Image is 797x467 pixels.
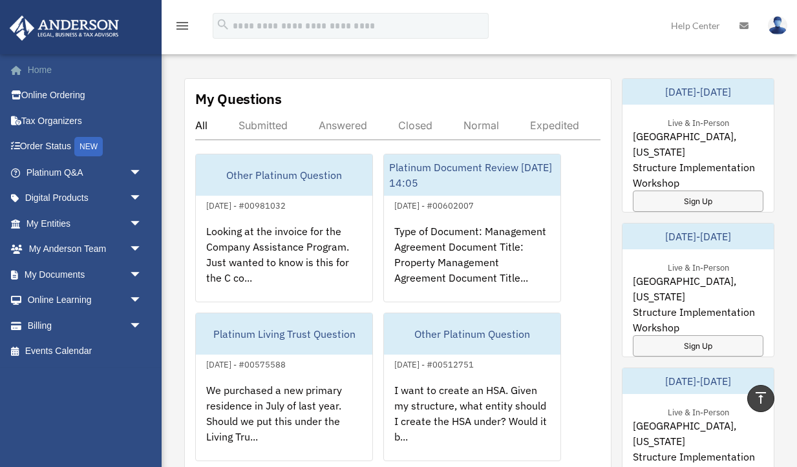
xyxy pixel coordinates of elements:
div: All [195,119,207,132]
a: Home [9,57,162,83]
div: [DATE] - #00602007 [384,198,484,211]
a: Platinum Document Review [DATE] 14:05[DATE] - #00602007Type of Document: Management Agreement Doc... [383,154,561,302]
div: Live & In-Person [657,404,739,418]
span: [GEOGRAPHIC_DATA], [US_STATE] [633,273,763,304]
a: Billingarrow_drop_down [9,313,162,338]
i: vertical_align_top [753,390,769,406]
span: arrow_drop_down [129,313,155,339]
a: Sign Up [633,335,763,357]
div: [DATE] - #00512751 [384,357,484,370]
span: [GEOGRAPHIC_DATA], [US_STATE] [633,418,763,449]
a: My Entitiesarrow_drop_down [9,211,162,236]
a: Tax Organizers [9,108,162,134]
div: Platinum Document Review [DATE] 14:05 [384,154,560,196]
img: Anderson Advisors Platinum Portal [6,16,123,41]
div: Live & In-Person [657,115,739,129]
a: Platinum Living Trust Question[DATE] - #00575588We purchased a new primary residence in July of l... [195,313,373,461]
div: Submitted [239,119,288,132]
div: [DATE]-[DATE] [622,223,774,249]
span: Structure Implementation Workshop [633,160,763,191]
a: Digital Productsarrow_drop_down [9,185,162,211]
div: Platinum Living Trust Question [196,313,372,355]
div: Other Platinum Question [384,313,560,355]
i: menu [175,18,190,34]
span: arrow_drop_down [129,287,155,314]
div: Expedited [530,119,579,132]
a: Events Calendar [9,338,162,364]
div: [DATE]-[DATE] [622,368,774,394]
div: [DATE] - #00575588 [196,357,296,370]
a: My Anderson Teamarrow_drop_down [9,236,162,262]
div: Type of Document: Management Agreement Document Title: Property Management Agreement Document Tit... [384,213,560,314]
div: [DATE]-[DATE] [622,79,774,105]
span: arrow_drop_down [129,160,155,186]
div: Normal [463,119,499,132]
a: vertical_align_top [747,385,774,412]
span: Structure Implementation Workshop [633,304,763,335]
span: arrow_drop_down [129,211,155,237]
span: arrow_drop_down [129,262,155,288]
div: Other Platinum Question [196,154,372,196]
a: Other Platinum Question[DATE] - #00512751I want to create an HSA. Given my structure, what entity... [383,313,561,461]
a: Sign Up [633,191,763,212]
div: [DATE] - #00981032 [196,198,296,211]
a: My Documentsarrow_drop_down [9,262,162,287]
a: menu [175,23,190,34]
span: [GEOGRAPHIC_DATA], [US_STATE] [633,129,763,160]
a: Other Platinum Question[DATE] - #00981032Looking at the invoice for the Company Assistance Progra... [195,154,373,302]
div: Looking at the invoice for the Company Assistance Program. Just wanted to know is this for the C ... [196,213,372,314]
div: Answered [319,119,367,132]
i: search [216,17,230,32]
span: arrow_drop_down [129,236,155,263]
a: Platinum Q&Aarrow_drop_down [9,160,162,185]
span: arrow_drop_down [129,185,155,212]
div: Live & In-Person [657,260,739,273]
a: Online Ordering [9,83,162,109]
div: NEW [74,137,103,156]
div: My Questions [195,89,282,109]
img: User Pic [768,16,787,35]
div: Closed [398,119,432,132]
a: Order StatusNEW [9,134,162,160]
a: Online Learningarrow_drop_down [9,287,162,313]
